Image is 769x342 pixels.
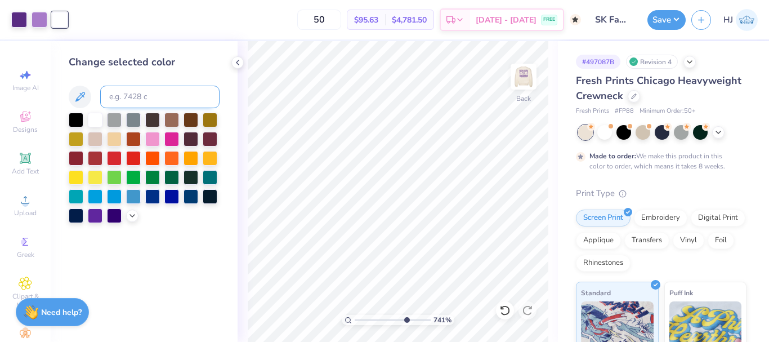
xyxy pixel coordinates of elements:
[576,74,741,103] span: Fresh Prints Chicago Heavyweight Crewneck
[6,292,45,310] span: Clipart & logos
[17,250,34,259] span: Greek
[647,10,686,30] button: Save
[354,14,378,26] span: $95.63
[708,232,734,249] div: Foil
[576,106,609,116] span: Fresh Prints
[392,14,427,26] span: $4,781.50
[576,232,621,249] div: Applique
[576,255,631,272] div: Rhinestones
[512,65,535,88] img: Back
[587,8,642,31] input: Untitled Design
[736,9,758,31] img: Hughe Josh Cabanete
[615,106,634,116] span: # FP88
[516,94,531,104] div: Back
[576,55,620,69] div: # 497087B
[576,210,631,226] div: Screen Print
[691,210,745,226] div: Digital Print
[634,210,687,226] div: Embroidery
[476,14,536,26] span: [DATE] - [DATE]
[640,106,696,116] span: Minimum Order: 50 +
[589,152,636,161] strong: Made to order:
[69,55,220,70] div: Change selected color
[12,167,39,176] span: Add Text
[589,151,728,171] div: We make this product in this color to order, which means it takes 8 weeks.
[100,86,220,108] input: e.g. 7428 c
[14,208,37,217] span: Upload
[624,232,669,249] div: Transfers
[12,83,39,92] span: Image AI
[723,9,758,31] a: HJ
[576,187,746,200] div: Print Type
[297,10,341,30] input: – –
[723,14,733,26] span: HJ
[669,287,693,299] span: Puff Ink
[581,287,611,299] span: Standard
[41,307,82,318] strong: Need help?
[433,315,451,325] span: 741 %
[543,16,555,24] span: FREE
[673,232,704,249] div: Vinyl
[626,55,678,69] div: Revision 4
[13,125,38,134] span: Designs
